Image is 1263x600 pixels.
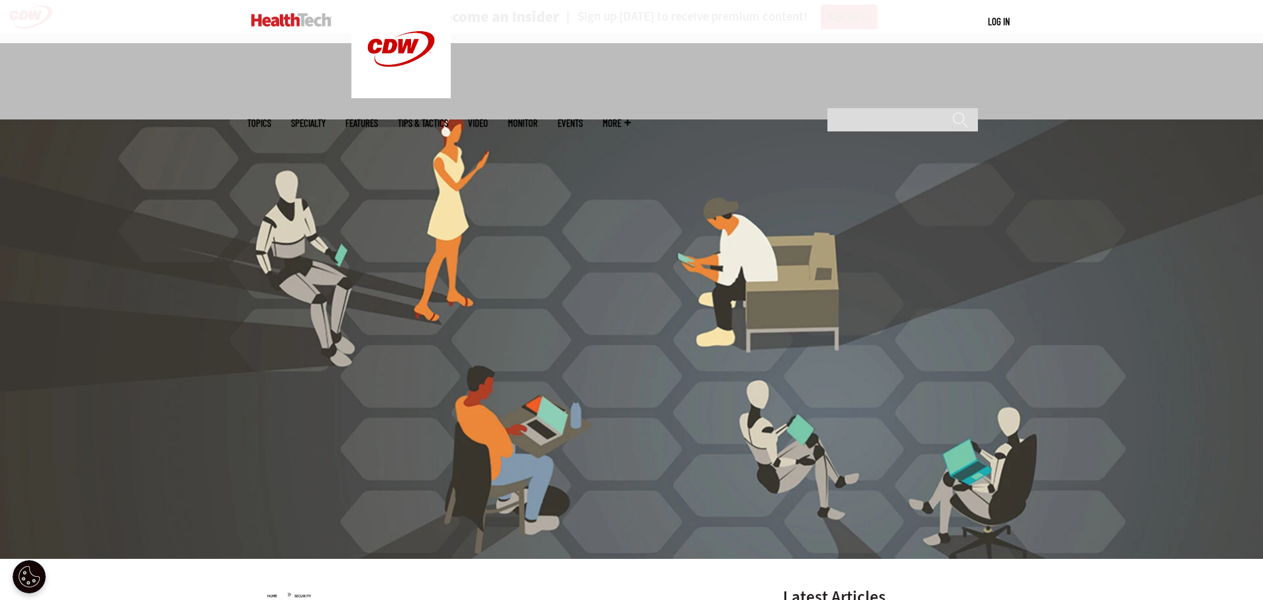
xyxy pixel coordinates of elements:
[294,593,311,599] a: Security
[345,118,378,128] a: Features
[267,589,749,599] div: »
[398,118,448,128] a: Tips & Tactics
[13,560,46,593] div: Cookie Settings
[603,118,631,128] span: More
[988,15,1010,29] div: User menu
[251,13,331,27] img: Home
[508,118,538,128] a: MonITor
[267,593,277,599] a: Home
[558,118,583,128] a: Events
[291,118,326,128] span: Specialty
[468,118,488,128] a: Video
[13,560,46,593] button: Open Preferences
[247,118,271,128] span: Topics
[351,88,451,102] a: CDW
[988,15,1010,27] a: Log in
